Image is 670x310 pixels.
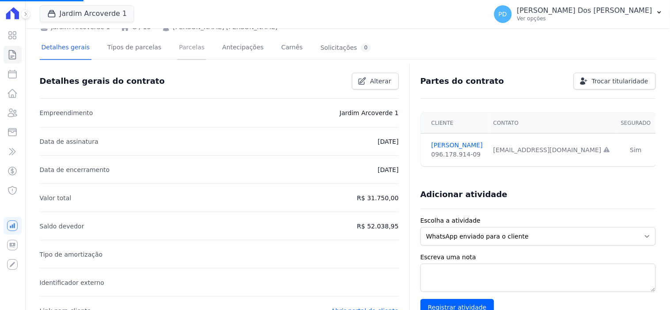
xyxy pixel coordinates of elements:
button: Jardim Arcoverde 1 [40,5,135,22]
p: Ver opções [517,15,652,22]
button: PD [PERSON_NAME] Dos [PERSON_NAME] Ver opções [487,2,670,26]
label: Escreva uma nota [420,253,656,262]
p: R$ 31.750,00 [357,193,399,203]
a: Parcelas [177,37,206,60]
p: Data de encerramento [40,164,110,175]
span: Alterar [370,77,391,86]
h3: Adicionar atividade [420,189,507,200]
a: Antecipações [220,37,265,60]
h3: Partes do contrato [420,76,504,86]
div: [EMAIL_ADDRESS][DOMAIN_NAME] [493,146,610,155]
a: Carnês [280,37,305,60]
a: Solicitações0 [319,37,373,60]
p: Data de assinatura [40,136,98,147]
a: Tipos de parcelas [106,37,163,60]
div: Solicitações [321,44,371,52]
td: Sim [616,134,656,167]
span: PD [499,11,507,17]
p: R$ 52.038,95 [357,221,399,232]
p: Jardim Arcoverde 1 [340,108,399,118]
a: Trocar titularidade [574,73,656,90]
div: 0 [361,44,371,52]
div: 096.178.914-09 [432,150,483,159]
th: Segurado [616,113,656,134]
p: Tipo de amortização [40,249,103,260]
p: [DATE] [378,164,398,175]
a: [PERSON_NAME] [432,141,483,150]
th: Contato [488,113,616,134]
p: [PERSON_NAME] Dos [PERSON_NAME] [517,6,652,15]
p: Identificador externo [40,277,104,288]
a: Detalhes gerais [40,37,92,60]
h3: Detalhes gerais do contrato [40,76,165,86]
p: Empreendimento [40,108,93,118]
label: Escolha a atividade [420,216,656,225]
th: Cliente [421,113,488,134]
p: [DATE] [378,136,398,147]
p: Saldo devedor [40,221,84,232]
p: Valor total [40,193,72,203]
a: Alterar [352,73,399,90]
span: Trocar titularidade [592,77,648,86]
